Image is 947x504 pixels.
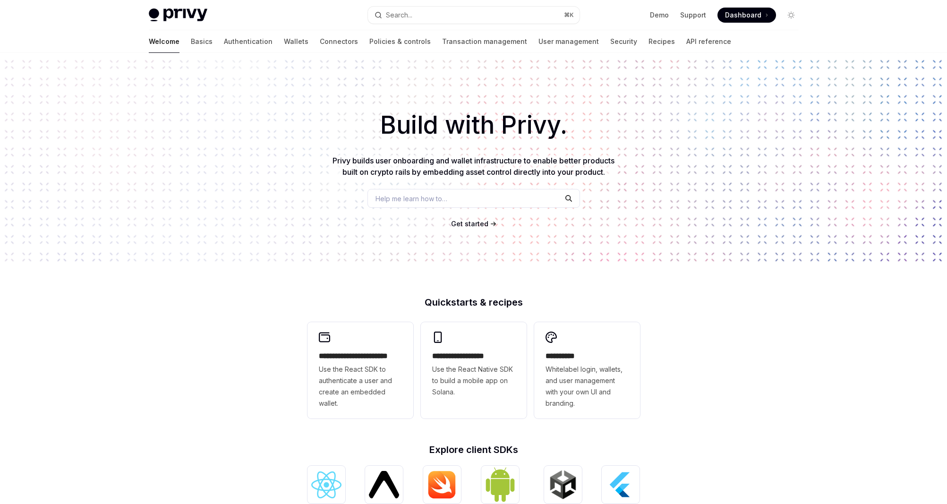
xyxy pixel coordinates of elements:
[311,471,341,498] img: React
[386,9,412,21] div: Search...
[369,471,399,498] img: React Native
[149,9,207,22] img: light logo
[648,30,675,53] a: Recipes
[427,470,457,499] img: iOS (Swift)
[319,364,402,409] span: Use the React SDK to authenticate a user and create an embedded wallet.
[485,467,515,502] img: Android (Kotlin)
[610,30,637,53] a: Security
[369,30,431,53] a: Policies & controls
[784,8,799,23] button: Toggle dark mode
[548,470,578,500] img: Unity
[725,10,761,20] span: Dashboard
[451,220,488,228] span: Get started
[432,364,515,398] span: Use the React Native SDK to build a mobile app on Solana.
[442,30,527,53] a: Transaction management
[564,11,574,19] span: ⌘ K
[284,30,308,53] a: Wallets
[307,445,640,454] h2: Explore client SDKs
[15,107,932,144] h1: Build with Privy.
[333,156,614,177] span: Privy builds user onboarding and wallet infrastructure to enable better products built on crypto ...
[686,30,731,53] a: API reference
[534,322,640,419] a: **** *****Whitelabel login, wallets, and user management with your own UI and branding.
[375,194,447,204] span: Help me learn how to…
[191,30,213,53] a: Basics
[320,30,358,53] a: Connectors
[307,298,640,307] h2: Quickstarts & recipes
[149,30,179,53] a: Welcome
[546,364,629,409] span: Whitelabel login, wallets, and user management with your own UI and branding.
[538,30,599,53] a: User management
[224,30,273,53] a: Authentication
[680,10,706,20] a: Support
[650,10,669,20] a: Demo
[451,219,488,229] a: Get started
[717,8,776,23] a: Dashboard
[421,322,527,419] a: **** **** **** ***Use the React Native SDK to build a mobile app on Solana.
[606,470,636,500] img: Flutter
[368,7,580,24] button: Search...⌘K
